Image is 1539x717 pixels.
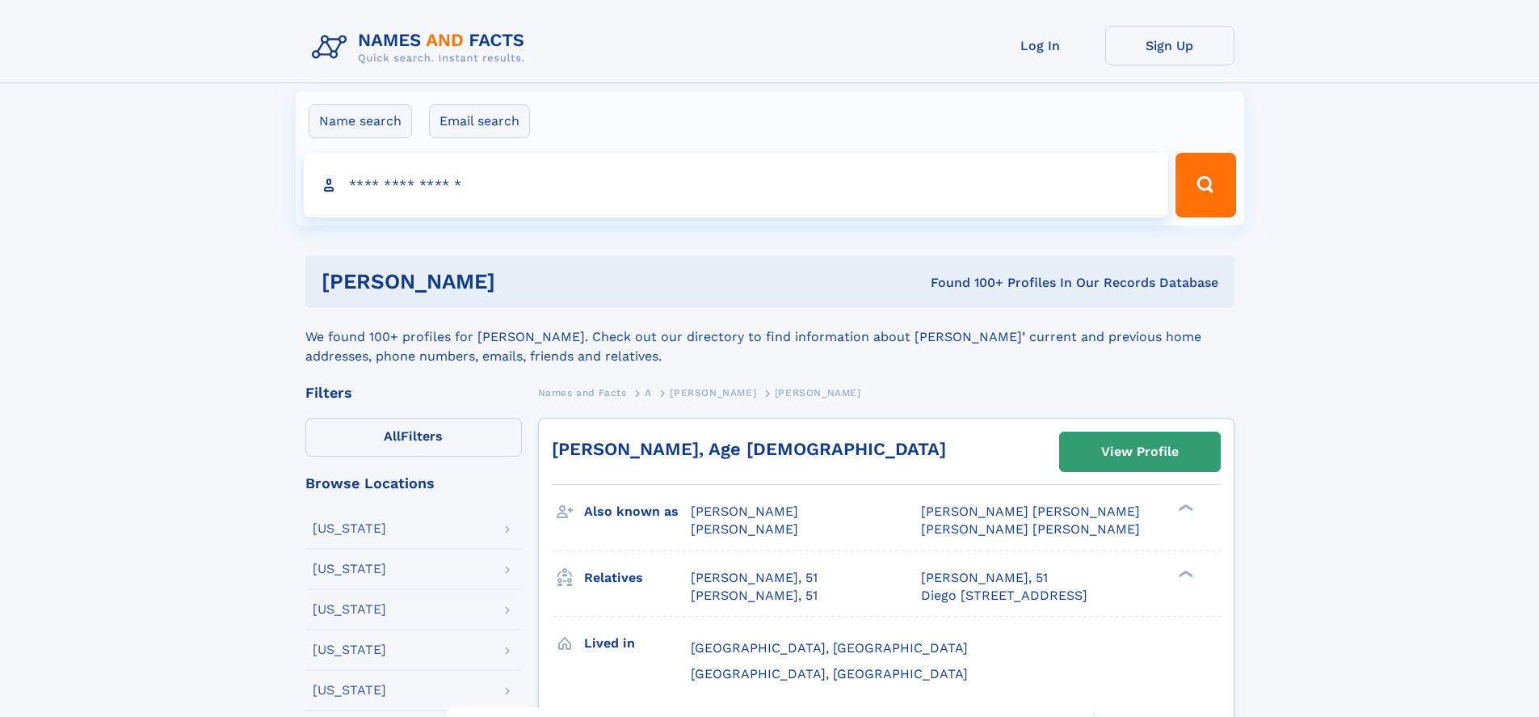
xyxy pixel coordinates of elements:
[1175,568,1194,579] div: ❯
[313,563,386,576] div: [US_STATE]
[538,382,627,403] a: Names and Facts
[313,522,386,535] div: [US_STATE]
[691,587,818,605] a: [PERSON_NAME], 51
[322,272,713,292] h1: [PERSON_NAME]
[305,308,1234,366] div: We found 100+ profiles for [PERSON_NAME]. Check out our directory to find information about [PERS...
[1175,153,1235,217] button: Search Button
[921,569,1048,587] a: [PERSON_NAME], 51
[552,439,946,459] a: [PERSON_NAME], Age [DEMOGRAPHIC_DATA]
[691,504,798,519] span: [PERSON_NAME]
[1060,432,1220,471] a: View Profile
[1105,26,1234,65] a: Sign Up
[645,382,652,403] a: A
[921,504,1140,519] span: [PERSON_NAME] [PERSON_NAME]
[1101,433,1179,470] div: View Profile
[670,387,756,399] span: [PERSON_NAME]
[429,104,530,138] label: Email search
[775,387,861,399] span: [PERSON_NAME]
[1175,503,1194,513] div: ❯
[670,382,756,403] a: [PERSON_NAME]
[304,153,1169,217] input: search input
[691,569,818,587] a: [PERSON_NAME], 51
[921,587,1087,605] a: Diego [STREET_ADDRESS]
[313,643,386,656] div: [US_STATE]
[305,476,522,491] div: Browse Locations
[645,387,652,399] span: A
[584,630,691,657] h3: Lived in
[305,418,522,457] label: Filters
[305,386,522,400] div: Filters
[976,26,1105,65] a: Log In
[305,26,538,70] img: Logo Names and Facts
[584,498,691,525] h3: Also known as
[691,521,798,537] span: [PERSON_NAME]
[313,603,386,616] div: [US_STATE]
[384,428,401,444] span: All
[691,666,968,681] span: [GEOGRAPHIC_DATA], [GEOGRAPHIC_DATA]
[713,274,1218,292] div: Found 100+ Profiles In Our Records Database
[584,564,691,592] h3: Relatives
[691,640,968,656] span: [GEOGRAPHIC_DATA], [GEOGRAPHIC_DATA]
[313,684,386,697] div: [US_STATE]
[309,104,412,138] label: Name search
[921,521,1140,537] span: [PERSON_NAME] [PERSON_NAME]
